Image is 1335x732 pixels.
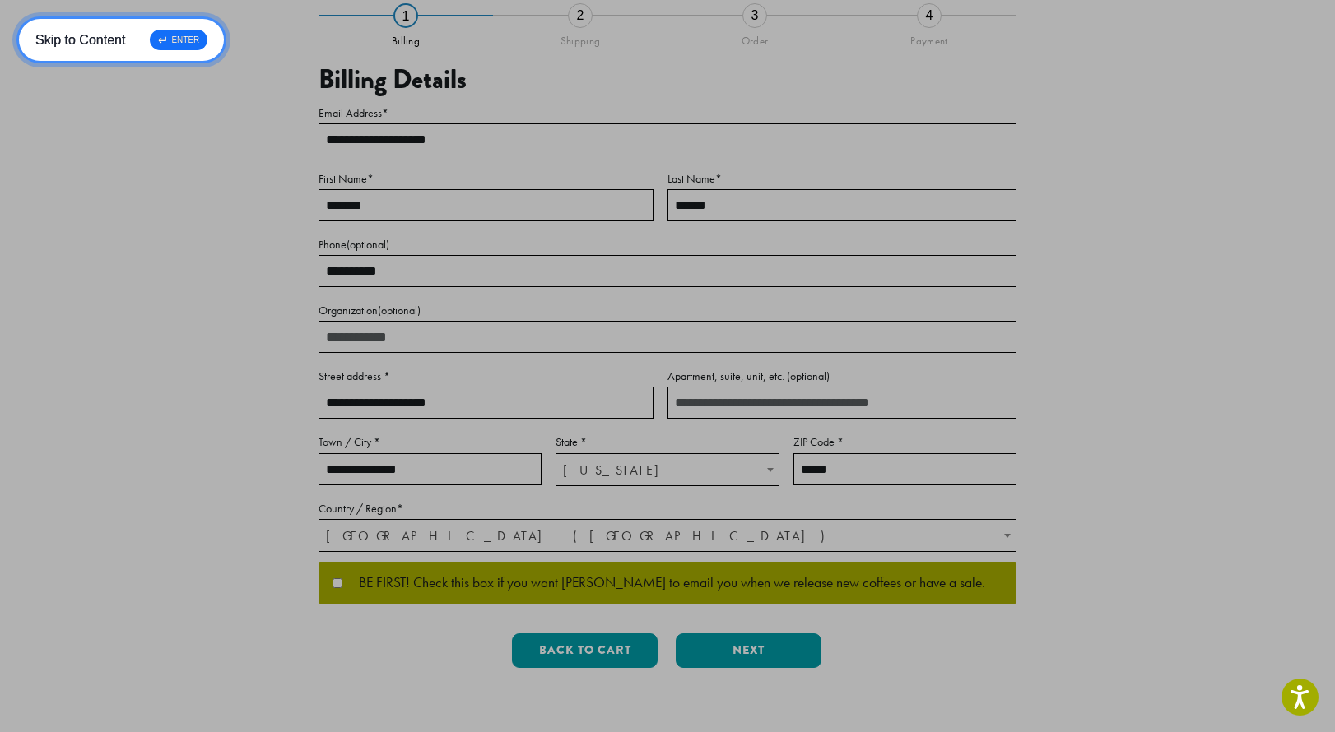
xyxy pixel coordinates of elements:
div: Payment [842,28,1016,48]
label: Organization [319,300,1016,321]
span: United States (US) [319,520,1016,552]
div: 2 [568,3,593,28]
span: BE FIRST! Check this box if you want [PERSON_NAME] to email you when we release new coffees or ha... [342,576,985,591]
button: Next [676,633,821,668]
label: Town / City [319,432,542,452]
label: Email Address [319,103,1016,123]
div: Shipping [493,28,667,48]
label: First Name [319,169,654,189]
span: (optional) [347,237,389,252]
input: BE FIRST! Check this box if you want [PERSON_NAME] to email you when we release new coffees or ha... [333,578,342,588]
span: (optional) [378,303,421,317]
div: 4 [917,3,942,28]
span: State [556,453,779,486]
label: State [556,432,779,452]
div: Billing [319,28,493,48]
div: Order [667,28,842,48]
div: 1 [393,3,418,28]
label: Apartment, suite, unit, etc. [667,366,1016,387]
span: (optional) [787,368,830,383]
label: Street address [319,366,654,387]
label: ZIP Code [793,432,1016,452]
span: Georgia [556,454,778,486]
div: 3 [742,3,767,28]
h3: Billing Details [319,64,1016,95]
button: Back to cart [512,633,658,668]
span: Country / Region [319,519,1016,552]
label: Last Name [667,169,1016,189]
